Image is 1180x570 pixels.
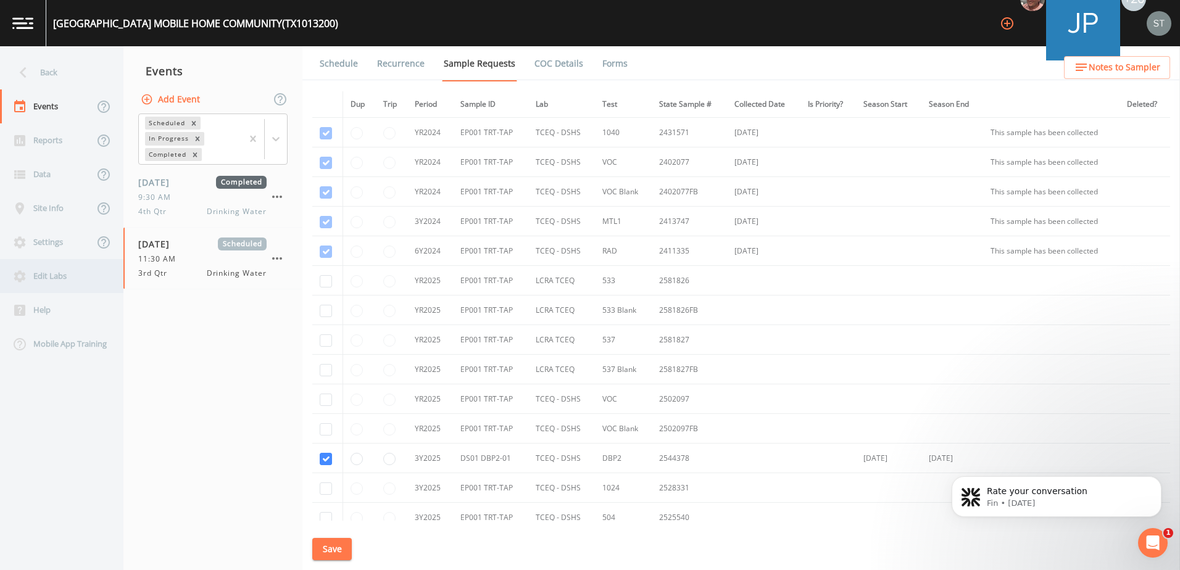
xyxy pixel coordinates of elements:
td: 533 [595,266,652,295]
td: EP001 TRT-TAP [453,177,528,207]
td: This sample has been collected [983,118,1120,147]
td: EP001 TRT-TAP [453,503,528,532]
td: 2402077FB [652,177,727,207]
td: TCEQ - DSHS [528,236,595,266]
td: LCRA TCEQ [528,295,595,325]
iframe: Intercom live chat [1138,528,1168,558]
td: 2502097 [652,384,727,414]
span: 9:30 AM [138,192,178,203]
button: Notes to Sampler [1064,56,1170,79]
td: 537 Blank [595,355,652,384]
td: EP001 TRT-TAP [453,384,528,414]
button: Add Event [138,88,205,111]
td: LCRA TCEQ [528,325,595,355]
img: logo [12,17,33,29]
td: [DATE] [727,236,800,266]
th: Dup [343,91,376,118]
div: Events [123,56,302,86]
iframe: Intercom notifications message [933,450,1180,537]
td: 533 Blank [595,295,652,325]
span: [DATE] [138,238,178,250]
a: Schedule [318,46,360,81]
td: YR2025 [407,325,453,355]
div: Scheduled [145,117,187,130]
span: Drinking Water [207,268,267,279]
th: Deleted? [1120,91,1170,118]
div: Remove Scheduled [187,117,201,130]
td: TCEQ - DSHS [528,503,595,532]
td: 3Y2025 [407,473,453,503]
td: 2402077 [652,147,727,177]
td: This sample has been collected [983,207,1120,236]
td: TCEQ - DSHS [528,414,595,444]
a: Forms [600,46,629,81]
td: 2581826 [652,266,727,295]
td: LCRA TCEQ [528,355,595,384]
div: Remove Completed [188,148,202,161]
td: 2544378 [652,444,727,473]
td: EP001 TRT-TAP [453,295,528,325]
td: 3Y2024 [407,207,453,236]
td: VOC [595,384,652,414]
td: TCEQ - DSHS [528,118,595,147]
div: Remove In Progress [191,132,204,145]
td: RAD [595,236,652,266]
td: EP001 TRT-TAP [453,266,528,295]
span: 11:30 AM [138,254,183,265]
td: [DATE] [856,444,921,473]
div: [GEOGRAPHIC_DATA] MOBILE HOME COMMUNITY (TX1013200) [53,16,338,31]
img: 8315ae1e0460c39f28dd315f8b59d613 [1147,11,1171,36]
td: EP001 TRT-TAP [453,147,528,177]
td: [DATE] [921,444,983,473]
td: 6Y2024 [407,236,453,266]
td: 2528331 [652,473,727,503]
td: EP001 TRT-TAP [453,118,528,147]
td: [DATE] [727,118,800,147]
td: EP001 TRT-TAP [453,236,528,266]
td: TCEQ - DSHS [528,473,595,503]
td: 2413747 [652,207,727,236]
td: [DATE] [727,147,800,177]
td: 3Y2025 [407,503,453,532]
td: DS01 DBP2-01 [453,444,528,473]
th: Season Start [856,91,921,118]
td: 2581826FB [652,295,727,325]
th: Trip [376,91,407,118]
span: 3rd Qtr [138,268,175,279]
td: 2431571 [652,118,727,147]
th: Collected Date [727,91,800,118]
td: 1024 [595,473,652,503]
td: VOC Blank [595,177,652,207]
th: Season End [921,91,983,118]
td: EP001 TRT-TAP [453,414,528,444]
td: TCEQ - DSHS [528,177,595,207]
td: 504 [595,503,652,532]
td: This sample has been collected [983,236,1120,266]
td: TCEQ - DSHS [528,384,595,414]
td: 2581827FB [652,355,727,384]
td: EP001 TRT-TAP [453,325,528,355]
div: In Progress [145,132,191,145]
td: 3Y2025 [407,444,453,473]
span: 1 [1163,528,1173,538]
td: MTL1 [595,207,652,236]
td: [DATE] [727,207,800,236]
td: YR2024 [407,147,453,177]
th: Is Priority? [800,91,857,118]
td: VOC [595,147,652,177]
td: 2411335 [652,236,727,266]
td: VOC Blank [595,414,652,444]
span: Drinking Water [207,206,267,217]
a: Recurrence [375,46,426,81]
td: TCEQ - DSHS [528,207,595,236]
td: EP001 TRT-TAP [453,355,528,384]
td: YR2025 [407,295,453,325]
span: [DATE] [138,176,178,189]
th: Sample ID [453,91,528,118]
span: Completed [216,176,267,189]
td: TCEQ - DSHS [528,444,595,473]
td: YR2025 [407,384,453,414]
td: 2581827 [652,325,727,355]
